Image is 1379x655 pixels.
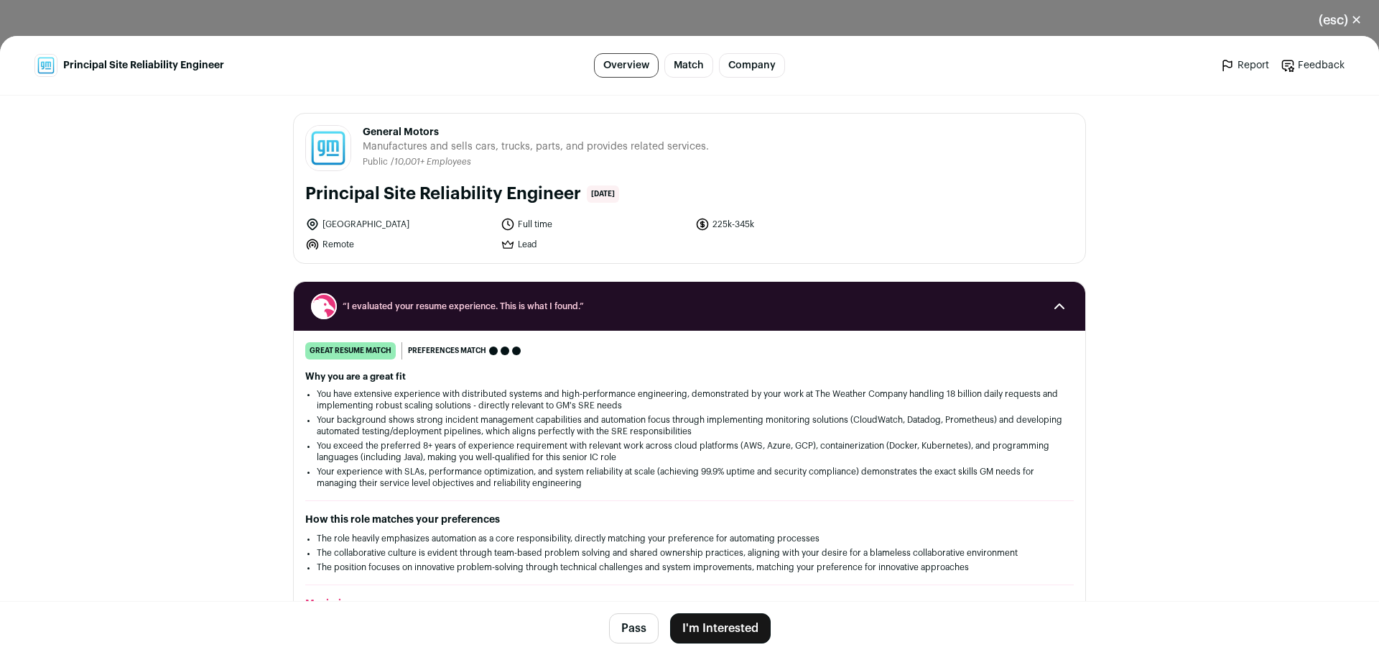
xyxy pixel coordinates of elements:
[305,237,492,252] li: Remote
[408,344,486,358] span: Preferences match
[670,613,771,643] button: I'm Interested
[363,125,709,139] span: General Motors
[664,53,713,78] a: Match
[305,597,1074,611] h2: Maximize your resume
[63,58,224,73] span: Principal Site Reliability Engineer
[1220,58,1269,73] a: Report
[363,139,709,154] span: Manufactures and sells cars, trucks, parts, and provides related services.
[306,126,350,170] img: d5a0aebc5966ecaf43e79522b74caa6b1141ffd5f2e673fe6d1eaafb14e875ca.jpg
[317,414,1062,437] li: Your background shows strong incident management capabilities and automation focus through implem...
[343,301,1036,312] span: “I evaluated your resume experience. This is what I found.”
[609,613,659,643] button: Pass
[317,562,1062,573] li: The position focuses on innovative problem-solving through technical challenges and system improv...
[305,183,581,206] h1: Principal Site Reliability Engineer
[305,342,396,359] div: great resume match
[317,388,1062,411] li: You have extensive experience with distributed systems and high-performance engineering, demonstr...
[594,53,659,78] a: Overview
[317,547,1062,559] li: The collaborative culture is evident through team-based problem solving and shared ownership prac...
[719,53,785,78] a: Company
[35,55,57,76] img: d5a0aebc5966ecaf43e79522b74caa6b1141ffd5f2e673fe6d1eaafb14e875ca.jpg
[391,157,471,168] li: /
[317,440,1062,463] li: You exceed the preferred 8+ years of experience requirement with relevant work across cloud platf...
[501,237,687,252] li: Lead
[501,217,687,232] li: Full time
[305,513,1074,527] h2: How this role matches your preferences
[317,466,1062,489] li: Your experience with SLAs, performance optimization, and system reliability at scale (achieving 9...
[363,157,391,168] li: Public
[1281,58,1345,73] a: Feedback
[587,185,619,203] span: [DATE]
[695,217,882,232] li: 225k-345k
[317,533,1062,544] li: The role heavily emphasizes automation as a core responsibility, directly matching your preferenc...
[305,371,1074,383] h2: Why you are a great fit
[305,217,492,232] li: [GEOGRAPHIC_DATA]
[394,157,471,166] span: 10,001+ Employees
[1301,4,1379,36] button: Close modal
